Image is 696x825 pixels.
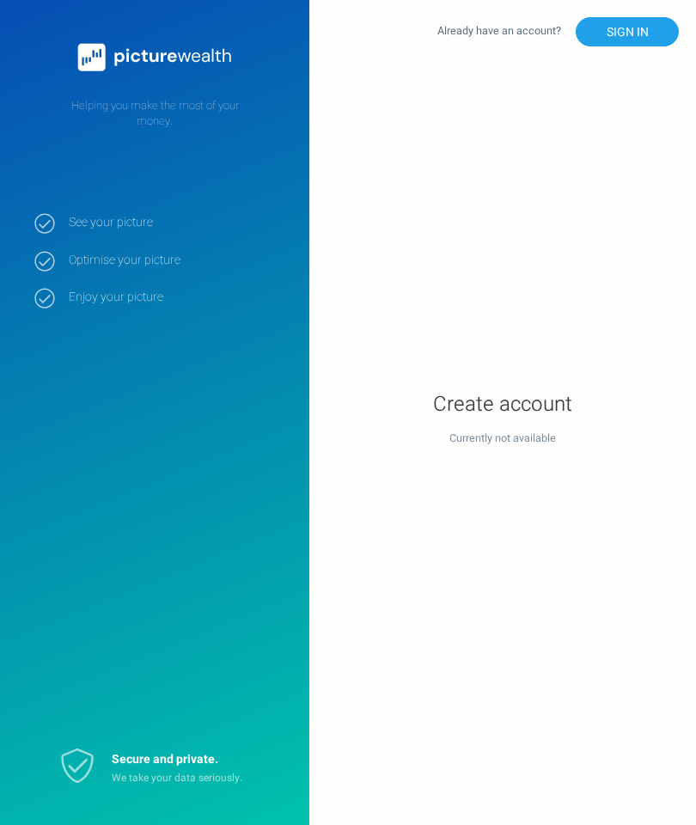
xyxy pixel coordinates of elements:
[69,290,284,305] strong: Enjoy your picture
[576,17,679,46] button: SIGN IN
[331,391,675,418] h1: Create account
[331,431,675,446] div: Currently not available
[112,771,266,785] p: We take your data seriously.
[69,34,241,81] img: PictureWealth
[69,253,284,268] strong: Optimise your picture
[437,17,679,46] div: Already have an account?
[34,98,275,129] p: Helping you make the most of your money.
[112,750,218,768] strong: Secure and private.
[69,215,284,230] strong: See your picture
